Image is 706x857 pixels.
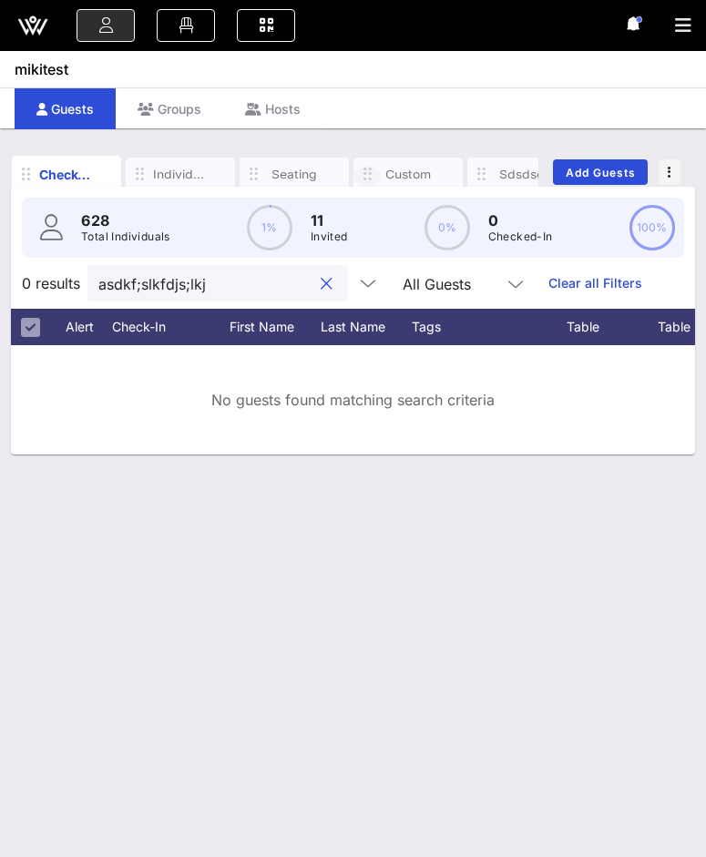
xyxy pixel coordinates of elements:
button: Add Guests [553,159,648,185]
div: Hosts [223,88,322,129]
div: Check-In [39,165,94,184]
a: Clear all Filters [548,273,642,293]
div: Alert [56,309,102,345]
p: Total Individuals [81,228,170,246]
div: Tags [412,309,567,345]
span: Add Guests [565,166,637,179]
div: Seating [267,166,322,183]
p: 11 [311,209,348,231]
div: Last Name [321,309,412,345]
p: Checked-In [488,228,553,246]
div: Check-In [102,309,193,345]
div: Table [567,309,658,345]
div: Custom [381,166,435,183]
div: Individuals [153,166,208,183]
div: All Guests [403,276,471,292]
div: sdsdsd [495,166,549,183]
span: mikitest [15,58,68,80]
div: Groups [116,88,223,129]
div: First Name [230,309,321,345]
div: Guests [15,88,116,129]
p: 628 [81,209,170,231]
p: Invited [311,228,348,246]
span: 0 results [22,272,80,294]
p: 0 [488,209,553,231]
button: clear icon [321,275,333,293]
div: No guests found matching search criteria [11,345,695,454]
div: All Guests [392,265,537,301]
